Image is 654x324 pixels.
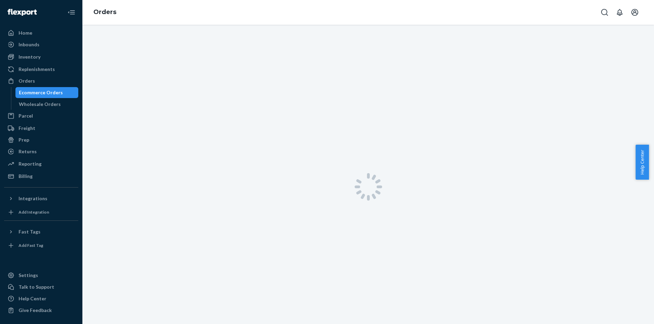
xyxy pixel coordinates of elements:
[613,5,627,19] button: Open notifications
[19,29,32,36] div: Home
[19,284,54,290] div: Talk to Support
[19,66,55,73] div: Replenishments
[4,158,78,169] a: Reporting
[19,148,37,155] div: Returns
[19,89,63,96] div: Ecommerce Orders
[4,293,78,304] a: Help Center
[598,5,611,19] button: Open Search Box
[19,112,33,119] div: Parcel
[4,171,78,182] a: Billing
[4,51,78,62] a: Inventory
[4,281,78,292] a: Talk to Support
[4,240,78,251] a: Add Fast Tag
[19,228,41,235] div: Fast Tags
[15,87,79,98] a: Ecommerce Orders
[19,136,29,143] div: Prep
[4,134,78,145] a: Prep
[19,195,47,202] div: Integrations
[4,207,78,218] a: Add Integration
[19,160,42,167] div: Reporting
[4,270,78,281] a: Settings
[19,173,33,180] div: Billing
[19,242,43,248] div: Add Fast Tag
[15,99,79,110] a: Wholesale Orders
[4,193,78,204] button: Integrations
[635,145,649,180] button: Help Center
[19,209,49,215] div: Add Integration
[4,226,78,237] button: Fast Tags
[19,295,46,302] div: Help Center
[4,110,78,121] a: Parcel
[19,77,35,84] div: Orders
[19,41,39,48] div: Inbounds
[8,9,37,16] img: Flexport logo
[93,8,116,16] a: Orders
[19,53,41,60] div: Inventory
[19,125,35,132] div: Freight
[628,5,642,19] button: Open account menu
[19,307,52,314] div: Give Feedback
[4,27,78,38] a: Home
[19,272,38,279] div: Settings
[4,75,78,86] a: Orders
[4,64,78,75] a: Replenishments
[4,305,78,316] button: Give Feedback
[65,5,78,19] button: Close Navigation
[88,2,122,22] ol: breadcrumbs
[19,101,61,108] div: Wholesale Orders
[4,39,78,50] a: Inbounds
[4,146,78,157] a: Returns
[4,123,78,134] a: Freight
